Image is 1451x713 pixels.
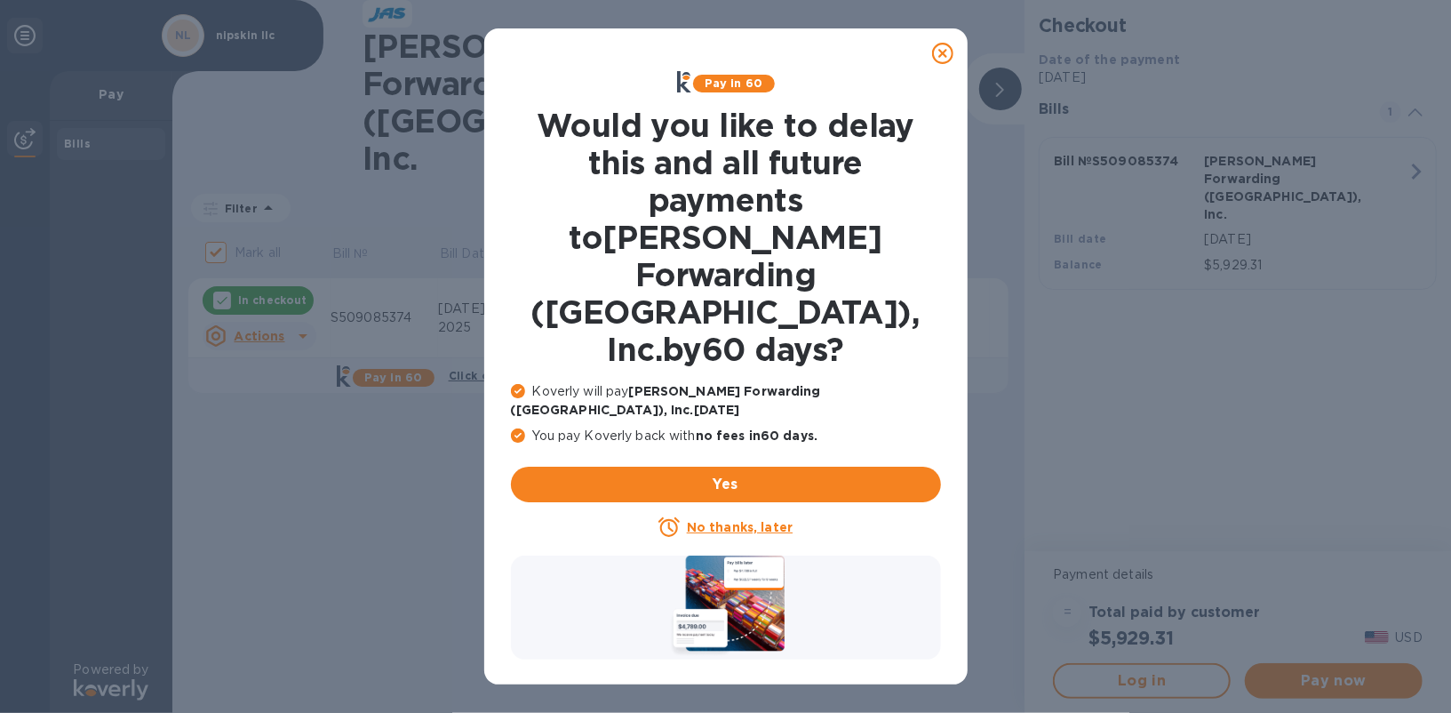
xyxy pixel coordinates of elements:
[511,384,821,417] b: [PERSON_NAME] Forwarding ([GEOGRAPHIC_DATA]), Inc. [DATE]
[687,520,793,534] u: No thanks, later
[511,467,941,502] button: Yes
[705,76,762,90] b: Pay in 60
[511,107,941,368] h1: Would you like to delay this and all future payments to [PERSON_NAME] Forwarding ([GEOGRAPHIC_DAT...
[696,429,817,443] b: no fees in 60 days .
[525,474,927,495] span: Yes
[511,427,941,445] p: You pay Koverly back with
[511,382,941,420] p: Koverly will pay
